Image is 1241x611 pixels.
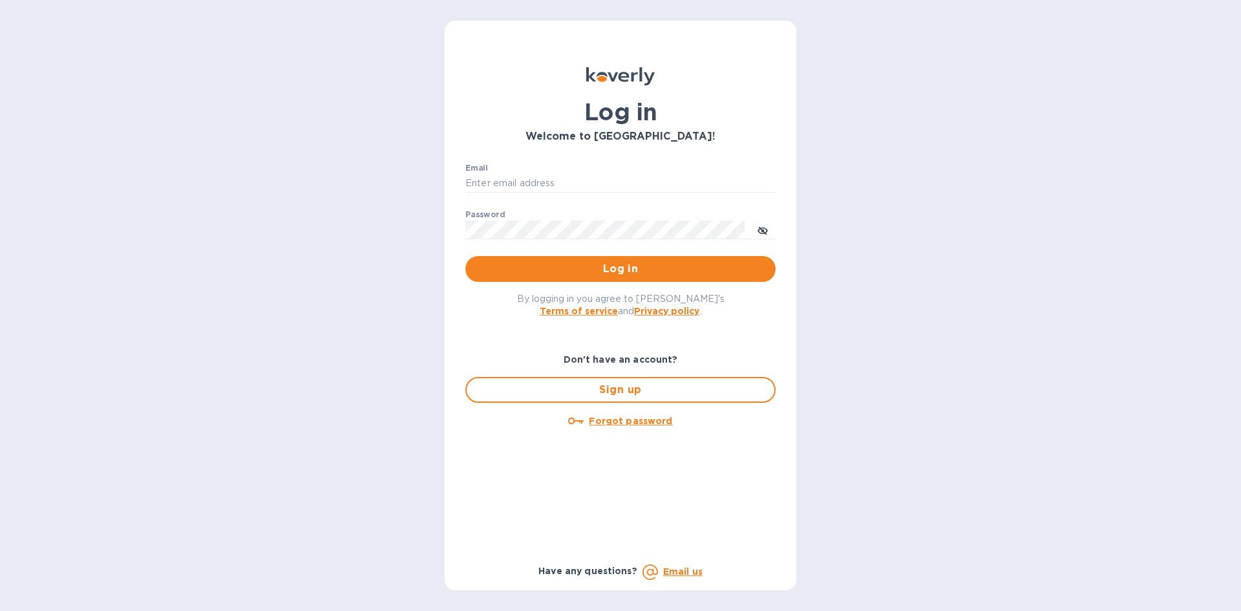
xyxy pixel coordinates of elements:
[517,294,725,316] span: By logging in you agree to [PERSON_NAME]'s and .
[586,67,655,85] img: Koverly
[750,217,776,242] button: toggle password visibility
[465,174,776,193] input: Enter email address
[634,306,699,316] a: Privacy policy
[465,256,776,282] button: Log in
[465,131,776,143] h3: Welcome to [GEOGRAPHIC_DATA]!
[538,566,637,576] b: Have any questions?
[465,211,505,219] label: Password
[589,416,672,426] u: Forgot password
[465,377,776,403] button: Sign up
[476,261,765,277] span: Log in
[564,354,678,365] b: Don't have an account?
[540,306,618,316] a: Terms of service
[465,98,776,125] h1: Log in
[465,164,488,172] label: Email
[663,566,703,577] a: Email us
[477,382,764,398] span: Sign up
